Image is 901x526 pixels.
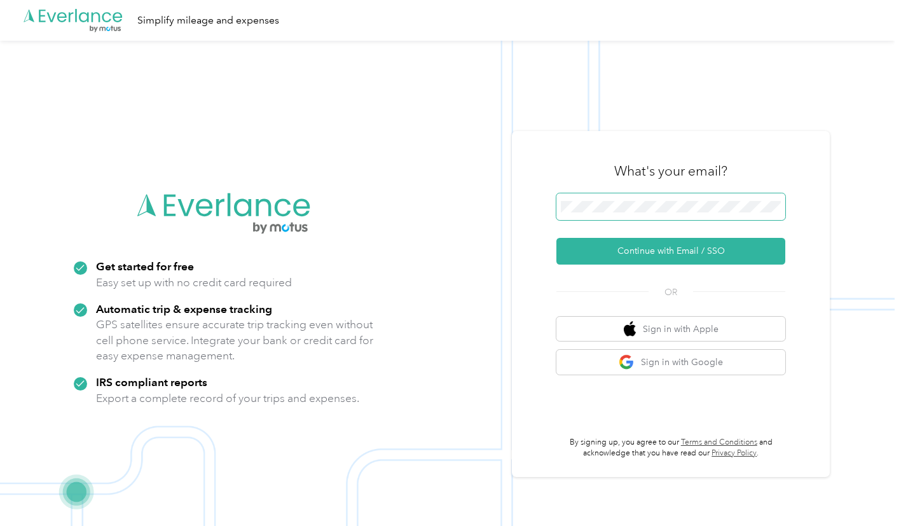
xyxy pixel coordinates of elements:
a: Terms and Conditions [681,438,757,447]
p: Easy set up with no credit card required [96,275,292,291]
strong: Get started for free [96,260,194,273]
button: Continue with Email / SSO [556,238,785,265]
strong: IRS compliant reports [96,375,207,389]
button: apple logoSign in with Apple [556,317,785,342]
img: apple logo [624,321,636,337]
a: Privacy Policy [712,448,757,458]
strong: Automatic trip & expense tracking [96,302,272,315]
span: OR [649,286,693,299]
div: Simplify mileage and expenses [137,13,279,29]
p: By signing up, you agree to our and acknowledge that you have read our . [556,437,785,459]
button: google logoSign in with Google [556,350,785,375]
p: GPS satellites ensure accurate trip tracking even without cell phone service. Integrate your bank... [96,317,374,364]
h3: What's your email? [614,162,727,180]
p: Export a complete record of your trips and expenses. [96,391,359,406]
img: google logo [619,354,635,370]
